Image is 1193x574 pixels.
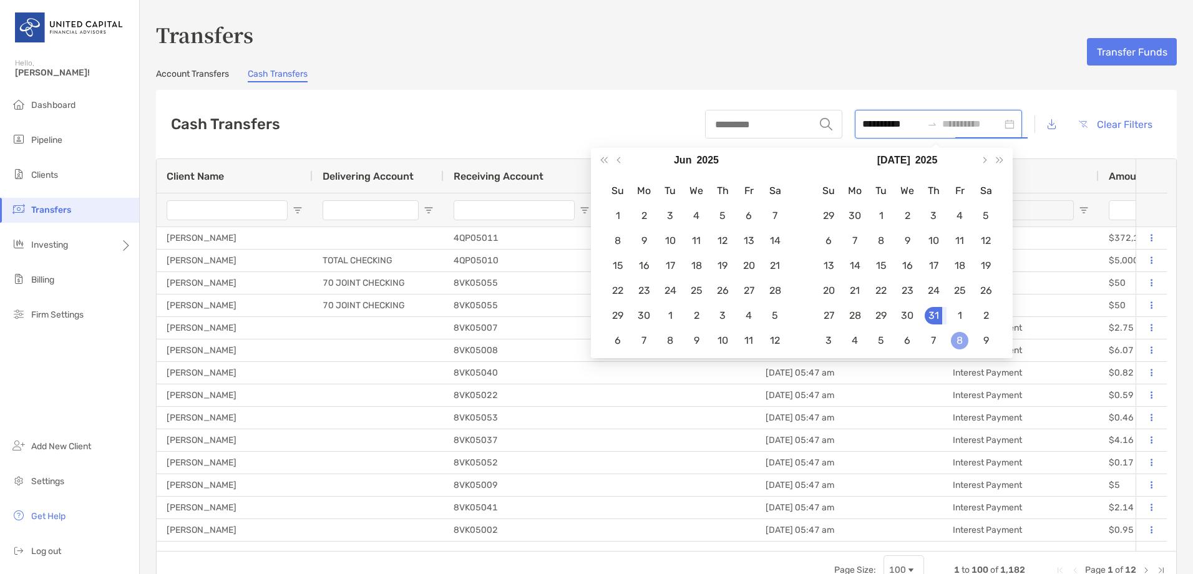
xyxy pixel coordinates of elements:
[925,257,942,275] div: 17
[157,429,313,451] div: [PERSON_NAME]
[15,5,124,50] img: United Capital Logo
[894,278,920,303] td: 2025-07-23
[947,328,973,353] td: 2025-08-08
[762,228,788,253] td: 2025-06-14
[696,148,719,173] button: Choose a year
[661,232,679,250] div: 10
[762,253,788,278] td: 2025-06-21
[167,170,224,182] span: Client Name
[683,253,709,278] td: 2025-06-18
[714,207,731,225] div: 5
[31,275,54,285] span: Billing
[157,250,313,271] div: [PERSON_NAME]
[605,228,631,253] td: 2025-06-08
[842,228,868,253] td: 2025-07-07
[661,307,679,324] div: 1
[977,207,995,225] div: 5
[756,429,943,451] div: [DATE] 05:47 am
[714,257,731,275] div: 19
[973,278,999,303] td: 2025-07-26
[872,232,890,250] div: 8
[898,207,916,225] div: 2
[11,202,26,216] img: transfers icon
[894,178,920,203] th: We
[661,207,679,225] div: 3
[609,332,626,349] div: 6
[444,407,600,429] div: 8VK05053
[609,232,626,250] div: 8
[920,178,947,203] th: Th
[714,232,731,250] div: 12
[943,474,1099,496] div: Interest Payment
[925,282,942,299] div: 24
[736,328,762,353] td: 2025-07-11
[596,148,612,173] button: Last year (Control + left)
[816,303,842,328] td: 2025-07-27
[947,228,973,253] td: 2025-07-11
[766,257,784,275] div: 21
[872,207,890,225] div: 1
[898,282,916,299] div: 23
[674,148,691,173] button: Choose a month
[661,257,679,275] div: 17
[894,328,920,353] td: 2025-08-06
[740,207,757,225] div: 6
[816,228,842,253] td: 2025-07-06
[868,328,894,353] td: 2025-08-05
[688,307,705,324] div: 2
[683,328,709,353] td: 2025-07-09
[820,118,832,130] img: input icon
[157,497,313,518] div: [PERSON_NAME]
[709,203,736,228] td: 2025-06-05
[991,148,1008,173] button: Next year (Control + right)
[951,257,968,275] div: 18
[868,178,894,203] th: Tu
[31,309,84,320] span: Firm Settings
[156,20,1177,49] h3: Transfers
[846,307,864,324] div: 28
[756,474,943,496] div: [DATE] 05:47 am
[877,148,910,173] button: Choose a month
[736,253,762,278] td: 2025-06-20
[894,228,920,253] td: 2025-07-09
[925,207,942,225] div: 3
[31,546,61,557] span: Log out
[943,452,1099,474] div: Interest Payment
[762,328,788,353] td: 2025-07-12
[947,303,973,328] td: 2025-08-01
[11,438,26,453] img: add_new_client icon
[925,232,942,250] div: 10
[635,307,653,324] div: 30
[868,253,894,278] td: 2025-07-15
[872,257,890,275] div: 15
[688,232,705,250] div: 11
[612,148,628,173] button: Previous month (PageUp)
[157,227,313,249] div: [PERSON_NAME]
[925,307,942,324] div: 31
[157,384,313,406] div: [PERSON_NAME]
[842,178,868,203] th: Mo
[683,203,709,228] td: 2025-06-04
[157,407,313,429] div: [PERSON_NAME]
[609,282,626,299] div: 22
[157,474,313,496] div: [PERSON_NAME]
[973,228,999,253] td: 2025-07-12
[977,232,995,250] div: 12
[293,205,303,215] button: Open Filter Menu
[11,167,26,182] img: clients icon
[868,278,894,303] td: 2025-07-22
[31,205,71,215] span: Transfers
[943,272,1099,294] div: ACH
[846,207,864,225] div: 30
[766,282,784,299] div: 28
[762,203,788,228] td: 2025-06-07
[657,303,683,328] td: 2025-07-01
[943,497,1099,518] div: Interest Payment
[683,278,709,303] td: 2025-06-25
[740,232,757,250] div: 13
[605,253,631,278] td: 2025-06-15
[820,332,837,349] div: 3
[661,332,679,349] div: 8
[444,452,600,474] div: 8VK05052
[631,303,657,328] td: 2025-06-30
